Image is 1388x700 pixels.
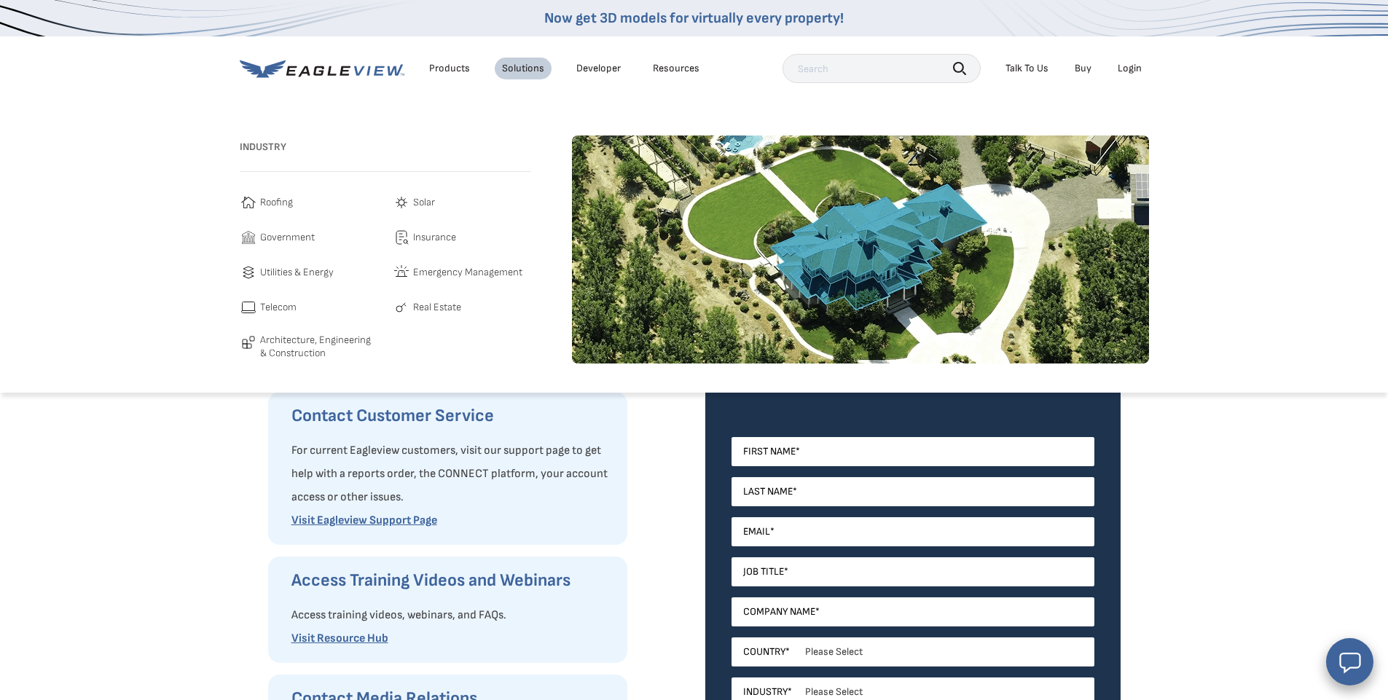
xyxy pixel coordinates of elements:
[393,299,410,316] img: real-estate-icon.svg
[240,194,378,211] a: Roofing
[240,299,257,316] img: telecom-icon.svg
[260,229,315,246] span: Government
[393,264,410,281] img: emergency-icon.svg
[572,135,1149,363] img: roofing-image-1.webp
[429,62,470,75] div: Products
[1005,62,1048,75] div: Talk To Us
[413,194,435,211] span: Solar
[291,569,613,592] h3: Access Training Videos and Webinars
[260,334,378,359] span: Architecture, Engineering & Construction
[260,264,334,281] span: Utilities & Energy
[393,264,531,281] a: Emergency Management
[1326,638,1373,685] button: Open chat window
[240,299,378,316] a: Telecom
[240,194,257,211] img: roofing-icon.svg
[1075,62,1091,75] a: Buy
[291,632,388,645] a: Visit Resource Hub
[783,54,981,83] input: Search
[291,604,613,627] p: Access training videos, webinars, and FAQs.
[393,194,531,211] a: Solar
[260,194,293,211] span: Roofing
[413,264,522,281] span: Emergency Management
[413,229,456,246] span: Insurance
[393,194,410,211] img: solar-icon.svg
[240,334,378,359] a: Architecture, Engineering & Construction
[291,404,613,428] h3: Contact Customer Service
[502,62,544,75] div: Solutions
[393,299,531,316] a: Real Estate
[291,439,613,509] p: For current Eagleview customers, visit our support page to get help with a reports order, the CON...
[544,9,844,27] a: Now get 3D models for virtually every property!
[291,514,437,527] a: Visit Eagleview Support Page
[240,229,257,246] img: government-icon.svg
[240,264,257,281] img: utilities-icon.svg
[240,135,531,159] h3: Industry
[1118,62,1142,75] div: Login
[240,229,378,246] a: Government
[240,334,257,351] img: architecture-icon.svg
[393,229,410,246] img: insurance-icon.svg
[260,299,297,316] span: Telecom
[413,299,461,316] span: Real Estate
[240,264,378,281] a: Utilities & Energy
[576,62,621,75] a: Developer
[393,229,531,246] a: Insurance
[653,62,699,75] div: Resources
